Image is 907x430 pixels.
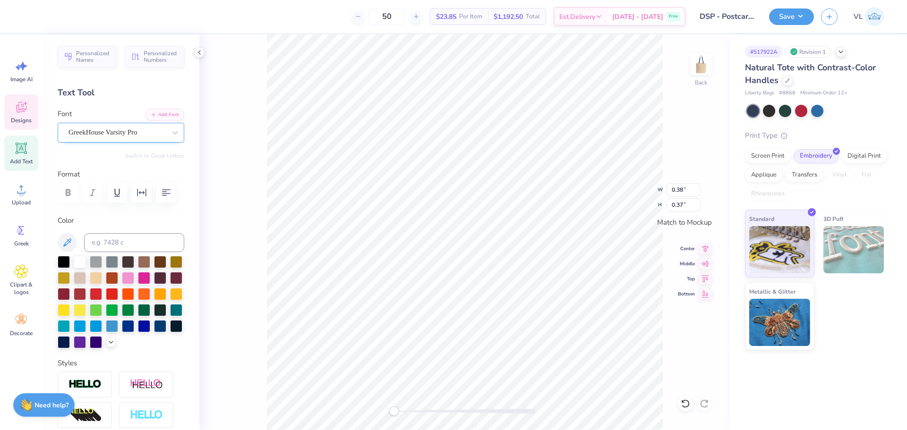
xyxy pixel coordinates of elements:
button: Personalized Names [58,46,117,67]
span: Est. Delivery [559,12,595,22]
span: Upload [12,199,31,206]
a: VL [849,7,888,26]
span: Per Item [459,12,482,22]
span: Center [678,245,695,253]
img: 3D Illusion [68,408,102,423]
span: Total [526,12,540,22]
div: Screen Print [745,149,791,163]
img: Shadow [130,379,163,390]
button: Save [769,8,814,25]
div: # 517922A [745,46,783,58]
div: Back [695,78,707,87]
span: Personalized Names [76,50,111,63]
span: Liberty Bags [745,89,774,97]
div: Rhinestones [745,187,791,201]
span: Standard [749,214,774,224]
span: Natural Tote with Contrast-Color Handles [745,62,876,86]
span: VL [854,11,863,22]
span: Bottom [678,290,695,298]
img: Metallic & Glitter [749,299,810,346]
div: Print Type [745,130,888,141]
div: Foil [856,168,878,182]
img: 3D Puff [823,226,884,273]
button: Switch to Greek Letters [125,152,184,160]
span: Clipart & logos [6,281,37,296]
div: Revision 1 [787,46,831,58]
div: Transfers [786,168,823,182]
img: Standard [749,226,810,273]
span: Top [678,275,695,283]
img: Stroke [68,379,102,390]
label: Format [58,169,184,180]
img: Back [692,55,710,74]
div: Applique [745,168,783,182]
div: Embroidery [794,149,839,163]
span: Free [669,13,678,20]
img: Vincent Lloyd Laurel [865,7,884,26]
label: Styles [58,358,77,369]
span: # 8868 [779,89,796,97]
span: $1,192.50 [494,12,523,22]
span: Personalized Numbers [144,50,179,63]
span: $23.85 [436,12,456,22]
input: – – [368,8,405,25]
div: Text Tool [58,86,184,99]
input: e.g. 7428 c [84,233,184,252]
span: Greek [14,240,29,247]
span: Middle [678,260,695,268]
span: Image AI [10,76,33,83]
span: Minimum Order: 12 + [800,89,847,97]
div: Digital Print [841,149,887,163]
span: [DATE] - [DATE] [612,12,663,22]
strong: Need help? [34,401,68,410]
label: Font [58,109,72,119]
div: Vinyl [826,168,853,182]
span: 3D Puff [823,214,843,224]
button: Personalized Numbers [125,46,184,67]
span: Designs [11,117,32,124]
input: Untitled Design [693,7,762,26]
span: Metallic & Glitter [749,287,796,296]
label: Color [58,215,184,226]
button: Add Font [145,109,184,121]
div: Accessibility label [389,406,399,416]
span: Add Text [10,158,33,165]
img: Negative Space [130,410,163,421]
span: Decorate [10,329,33,337]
